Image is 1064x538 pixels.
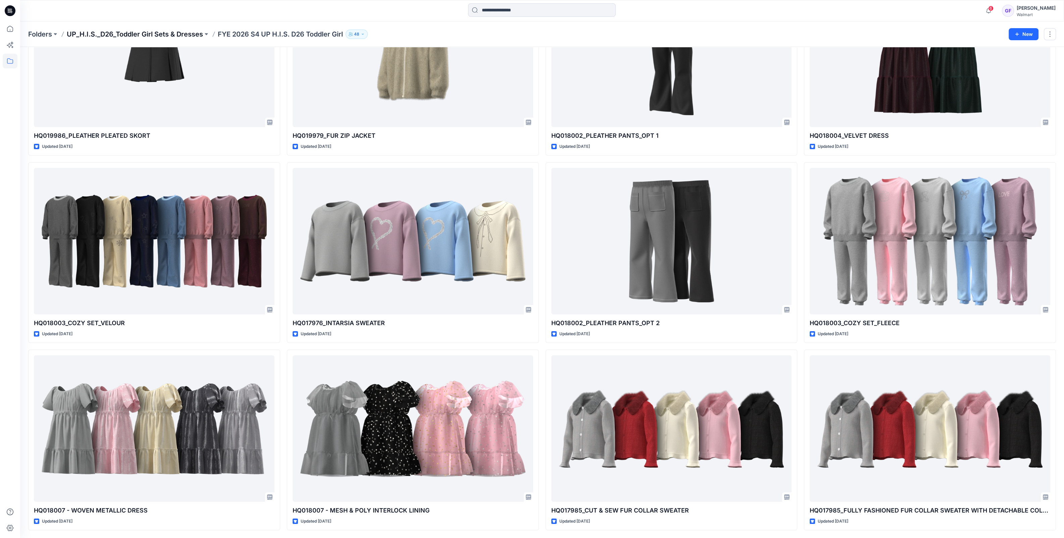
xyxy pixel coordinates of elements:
p: Updated [DATE] [559,143,590,150]
p: Updated [DATE] [301,518,331,525]
p: Updated [DATE] [818,143,848,150]
p: HQ018003_COZY SET_FLEECE [810,318,1050,328]
p: HQ018007 - WOVEN METALLIC DRESS [34,506,274,515]
p: HQ018007 - MESH & POLY INTERLOCK LINING [293,506,533,515]
a: HQ018007 - MESH & POLY INTERLOCK LINING [293,355,533,502]
a: HQ018007 - WOVEN METALLIC DRESS [34,355,274,502]
span: 6 [988,6,994,11]
a: HQ018002_PLEATHER PANTS_OPT 2 [551,168,792,314]
a: HQ018003_COZY SET_FLEECE [810,168,1050,314]
p: HQ018004_VELVET DRESS [810,131,1050,140]
div: GF [1002,5,1014,17]
p: Updated [DATE] [818,518,848,525]
p: 48 [354,31,359,38]
p: Updated [DATE] [301,331,331,338]
p: Updated [DATE] [42,143,72,150]
button: 48 [346,29,368,39]
a: HQ017985_FULLY FASHIONED FUR COLLAR SWEATER WITH DETACHABLE COLLAR [810,355,1050,502]
p: FYE 2026 S4 UP H.I.S. D26 Toddler Girl [218,29,343,39]
p: HQ018002_PLEATHER PANTS_OPT 1 [551,131,792,140]
a: HQ018003_COZY SET_VELOUR [34,168,274,314]
div: [PERSON_NAME] [1017,4,1056,12]
a: HQ017985_CUT & SEW FUR COLLAR SWEATER [551,355,792,502]
p: Updated [DATE] [559,518,590,525]
p: HQ018003_COZY SET_VELOUR [34,318,274,328]
button: New [1009,28,1038,40]
p: Updated [DATE] [42,518,72,525]
p: HQ019979_FUR ZIP JACKET [293,131,533,140]
p: HQ018002_PLEATHER PANTS_OPT 2 [551,318,792,328]
div: Walmart [1017,12,1056,17]
p: Updated [DATE] [42,331,72,338]
p: Updated [DATE] [301,143,331,150]
p: HQ019986_PLEATHER PLEATED SKORT [34,131,274,140]
a: Folders [28,29,52,39]
a: UP_H.I.S._D26_Toddler Girl Sets & Dresses [67,29,203,39]
a: HQ017976_INTARSIA SWEATER [293,168,533,314]
p: Updated [DATE] [559,331,590,338]
p: Updated [DATE] [818,331,848,338]
p: HQ017985_FULLY FASHIONED FUR COLLAR SWEATER WITH DETACHABLE COLLAR [810,506,1050,515]
p: HQ017985_CUT & SEW FUR COLLAR SWEATER [551,506,792,515]
p: HQ017976_INTARSIA SWEATER [293,318,533,328]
